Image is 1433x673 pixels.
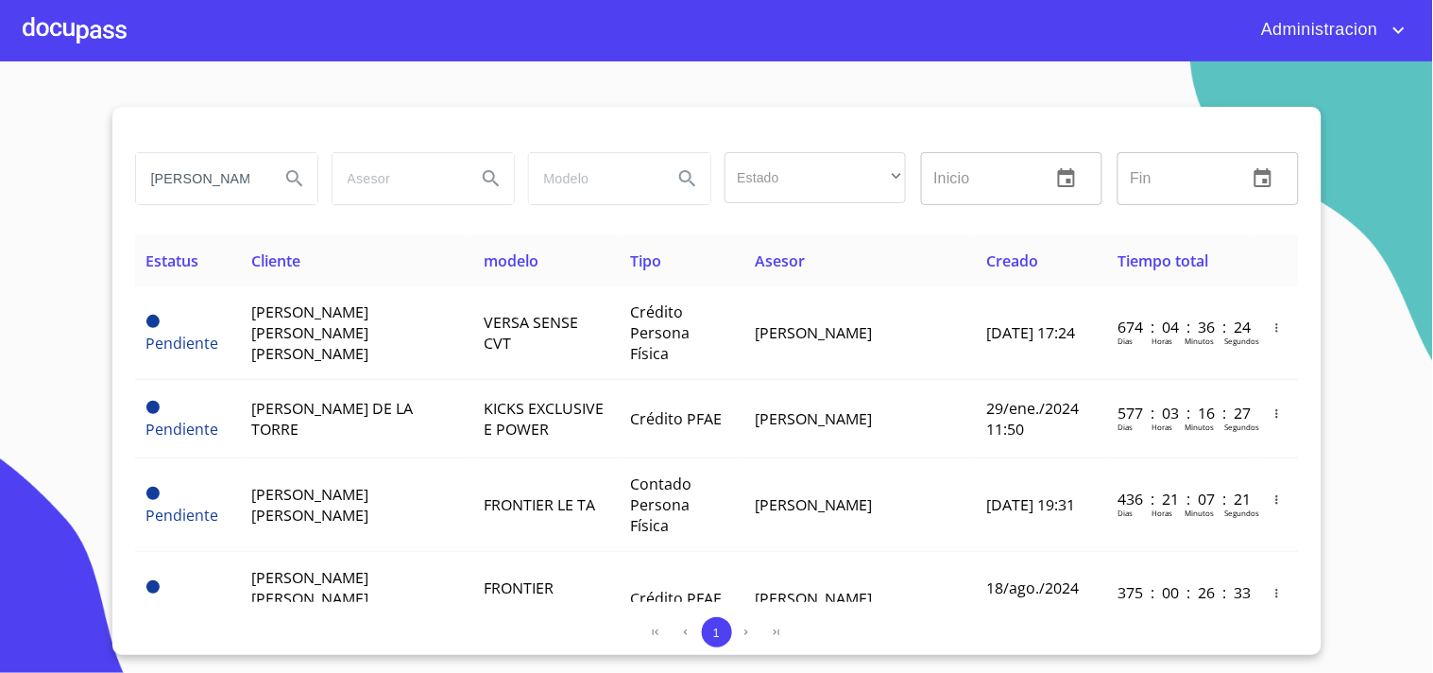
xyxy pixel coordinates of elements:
p: Horas [1152,601,1172,612]
p: 577 : 03 : 16 : 27 [1117,403,1245,423]
button: 1 [702,617,732,647]
span: Tiempo total [1117,250,1208,271]
span: [PERSON_NAME] [PERSON_NAME] [PERSON_NAME] [252,302,369,364]
p: Dias [1117,422,1133,432]
span: Pendiente [146,598,219,619]
span: FRONTIER LE TA [484,494,595,515]
p: Dias [1117,336,1133,346]
span: [DATE] 17:24 [987,322,1076,343]
span: Asesor [755,250,805,271]
p: 674 : 04 : 36 : 24 [1117,317,1245,337]
span: Administracion [1247,15,1388,45]
span: Pendiente [146,580,160,594]
p: Minutos [1185,422,1214,432]
span: Pendiente [146,487,160,500]
p: Minutos [1185,601,1214,612]
p: Segundos [1224,422,1259,432]
span: VERSA SENSE CVT [484,312,578,354]
span: Pendiente [146,333,219,354]
span: [PERSON_NAME] [755,408,872,429]
span: Cliente [252,250,301,271]
span: [PERSON_NAME] [755,588,872,609]
input: search [333,153,461,204]
input: search [529,153,657,204]
span: 29/ene./2024 11:50 [987,398,1080,440]
p: Horas [1152,422,1172,432]
span: FRONTIER PLATINUM LE TA [484,578,600,619]
span: Crédito PFAE [631,588,723,609]
span: 18/ago./2024 20:19 [987,578,1080,619]
span: [PERSON_NAME] [PERSON_NAME] [252,484,369,526]
button: Search [272,156,317,201]
span: KICKS EXCLUSIVE E POWER [484,398,604,440]
p: Dias [1117,601,1133,612]
input: search [136,153,264,204]
span: modelo [484,250,538,271]
button: Search [469,156,514,201]
p: Segundos [1224,601,1259,612]
button: account of current user [1247,15,1410,45]
p: Horas [1152,336,1172,346]
span: Estatus [146,250,199,271]
span: [PERSON_NAME] [755,494,872,515]
span: [PERSON_NAME] [755,322,872,343]
p: 375 : 00 : 26 : 33 [1117,582,1245,603]
span: Pendiente [146,315,160,328]
p: Segundos [1224,336,1259,346]
span: Pendiente [146,505,219,526]
p: Horas [1152,508,1172,518]
span: Tipo [631,250,662,271]
span: Crédito PFAE [631,408,723,429]
span: [PERSON_NAME] [PERSON_NAME] [PERSON_NAME] [252,567,369,630]
span: Contado Persona Física [631,474,692,536]
button: Search [665,156,710,201]
p: Dias [1117,508,1133,518]
span: [DATE] 19:31 [987,494,1076,515]
p: 436 : 21 : 07 : 21 [1117,489,1245,509]
span: Creado [987,250,1039,271]
span: 1 [713,626,720,640]
p: Minutos [1185,508,1214,518]
p: Minutos [1185,336,1214,346]
span: Pendiente [146,419,219,440]
p: Segundos [1224,508,1259,518]
span: [PERSON_NAME] DE LA TORRE [252,398,414,440]
span: Pendiente [146,401,160,414]
div: ​ [725,152,906,203]
span: Crédito Persona Física [631,302,691,364]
